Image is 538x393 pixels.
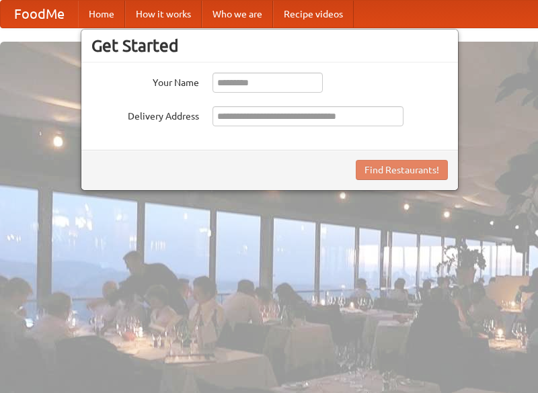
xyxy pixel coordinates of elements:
a: Recipe videos [273,1,354,28]
button: Find Restaurants! [356,160,448,180]
a: How it works [125,1,202,28]
a: Who we are [202,1,273,28]
label: Your Name [91,73,199,89]
a: FoodMe [1,1,78,28]
h3: Get Started [91,36,448,56]
label: Delivery Address [91,106,199,123]
a: Home [78,1,125,28]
